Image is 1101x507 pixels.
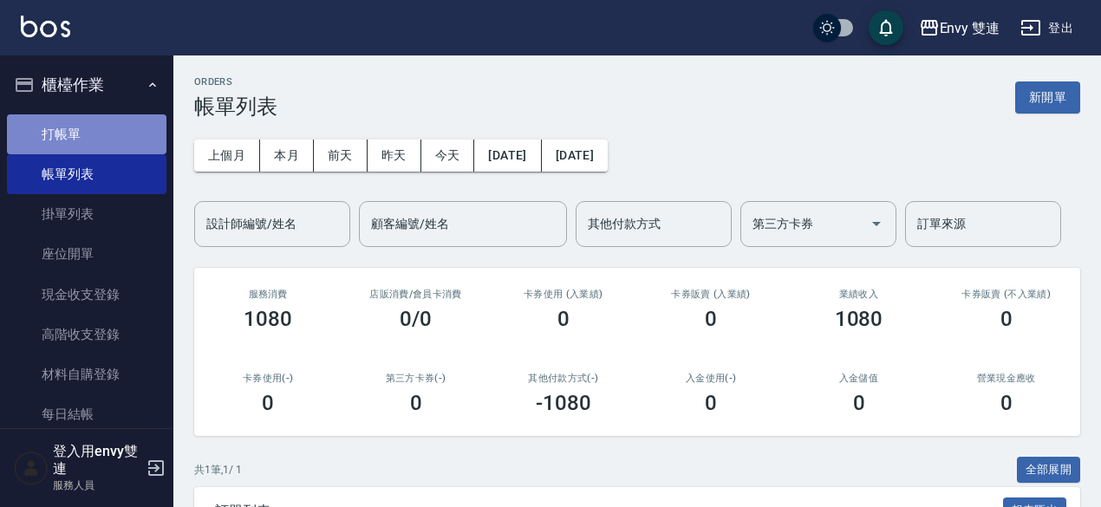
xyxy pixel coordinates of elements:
[511,289,616,300] h2: 卡券使用 (入業績)
[853,391,865,415] h3: 0
[1017,457,1081,484] button: 全部展開
[7,154,166,194] a: 帳單列表
[940,17,1000,39] div: Envy 雙連
[1013,12,1080,44] button: 登出
[260,140,314,172] button: 本月
[362,373,468,384] h2: 第三方卡券(-)
[835,307,883,331] h3: 1080
[1015,81,1080,114] button: 新開單
[474,140,541,172] button: [DATE]
[400,307,432,331] h3: 0/0
[7,275,166,315] a: 現金收支登錄
[53,443,141,478] h5: 登入用envy雙連
[194,94,277,119] h3: 帳單列表
[7,194,166,234] a: 掛單列表
[314,140,368,172] button: 前天
[511,373,616,384] h2: 其他付款方式(-)
[7,394,166,434] a: 每日結帳
[362,289,468,300] h2: 店販消費 /會員卡消費
[869,10,903,45] button: save
[7,234,166,274] a: 座位開單
[912,10,1007,46] button: Envy 雙連
[557,307,570,331] h3: 0
[705,391,717,415] h3: 0
[410,391,422,415] h3: 0
[262,391,274,415] h3: 0
[705,307,717,331] h3: 0
[14,451,49,485] img: Person
[53,478,141,493] p: 服務人員
[542,140,608,172] button: [DATE]
[421,140,475,172] button: 今天
[954,373,1059,384] h2: 營業現金應收
[215,373,321,384] h2: 卡券使用(-)
[7,62,166,107] button: 櫃檯作業
[805,289,911,300] h2: 業績收入
[244,307,292,331] h3: 1080
[954,289,1059,300] h2: 卡券販賣 (不入業績)
[7,354,166,394] a: 材料自購登錄
[7,315,166,354] a: 高階收支登錄
[863,210,890,237] button: Open
[658,373,764,384] h2: 入金使用(-)
[368,140,421,172] button: 昨天
[658,289,764,300] h2: 卡券販賣 (入業績)
[7,114,166,154] a: 打帳單
[21,16,70,37] img: Logo
[194,140,260,172] button: 上個月
[1000,307,1013,331] h3: 0
[805,373,911,384] h2: 入金儲值
[215,289,321,300] h3: 服務消費
[1000,391,1013,415] h3: 0
[194,76,277,88] h2: ORDERS
[1015,88,1080,105] a: 新開單
[194,462,242,478] p: 共 1 筆, 1 / 1
[536,391,591,415] h3: -1080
